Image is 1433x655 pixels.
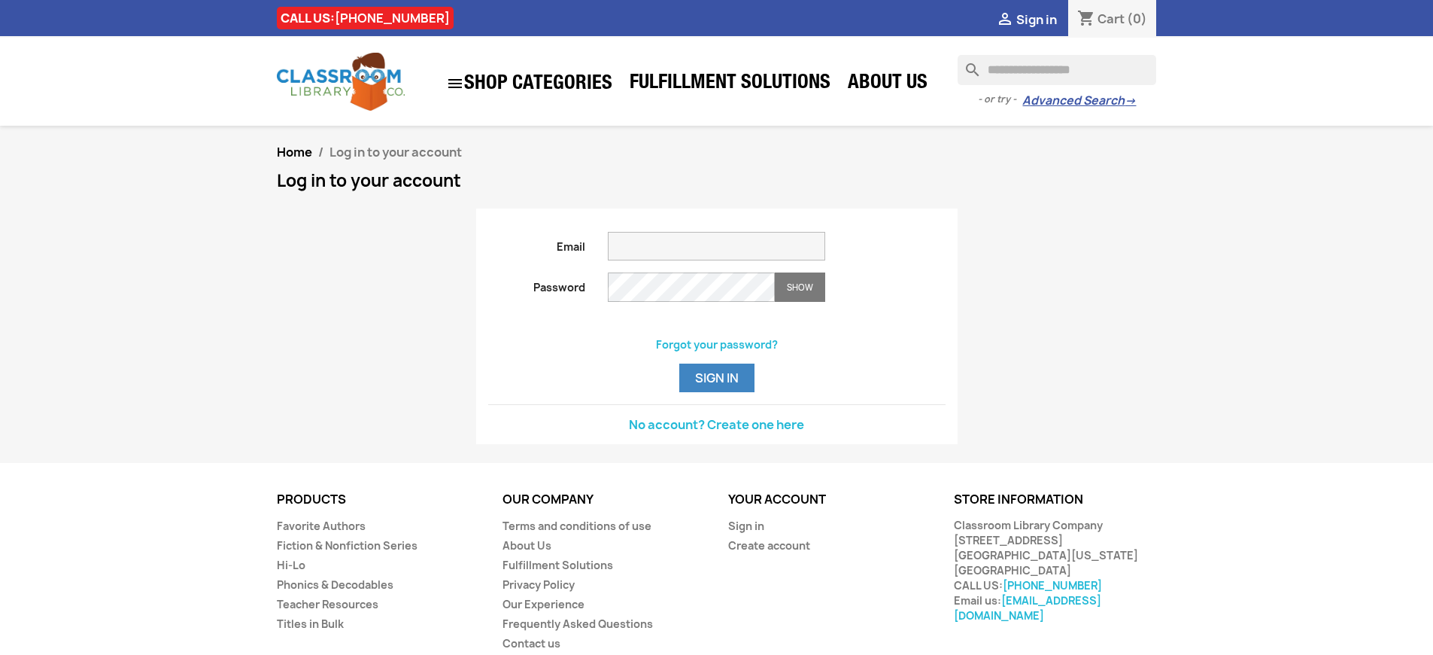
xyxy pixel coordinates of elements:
label: Password [477,273,597,295]
a: Privacy Policy [502,577,575,592]
a: Your account [728,491,826,507]
a: Phonics & Decodables [277,577,393,592]
span: - or try - [978,92,1022,107]
a: Favorite Authors [277,519,366,533]
a: Fiction & Nonfiction Series [277,538,417,553]
a: Home [277,144,312,160]
span: Cart [1098,11,1125,27]
div: Classroom Library Company [STREET_ADDRESS] [GEOGRAPHIC_DATA][US_STATE] [GEOGRAPHIC_DATA] CALL US:... [954,518,1157,623]
a: No account? Create one here [629,416,804,433]
a: Fulfillment Solutions [622,69,838,99]
a: Create account [728,538,810,553]
span: (0) [1127,11,1147,27]
a: Contact us [502,636,560,650]
a: [EMAIL_ADDRESS][DOMAIN_NAME] [954,593,1101,623]
i:  [996,11,1014,29]
a: Advanced Search→ [1022,93,1136,108]
a: About Us [502,538,551,553]
a: Teacher Resources [277,597,378,611]
a: Hi-Lo [277,558,305,572]
a: Titles in Bulk [277,617,344,631]
i:  [446,75,464,93]
div: CALL US: [277,7,454,29]
button: Show [775,273,825,302]
a:  Sign in [996,11,1057,28]
a: Our Experience [502,597,584,611]
a: [PHONE_NUMBER] [1003,578,1102,593]
span: → [1125,93,1136,108]
input: Search [958,55,1156,85]
p: Our company [502,493,706,507]
a: SHOP CATEGORIES [439,67,620,100]
span: Sign in [1016,11,1057,28]
a: Forgot your password? [656,337,778,352]
i: shopping_cart [1077,11,1095,29]
a: Sign in [728,519,764,533]
a: Frequently Asked Questions [502,617,653,631]
span: Log in to your account [329,144,462,160]
a: Fulfillment Solutions [502,558,613,572]
img: Classroom Library Company [277,53,405,111]
p: Products [277,493,480,507]
i: search [958,55,976,73]
a: Terms and conditions of use [502,519,651,533]
h1: Log in to your account [277,172,1157,190]
button: Sign in [679,364,754,392]
a: About Us [840,69,935,99]
label: Email [477,232,597,254]
a: [PHONE_NUMBER] [335,10,450,26]
input: Password input [608,273,775,302]
p: Store information [954,493,1157,507]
